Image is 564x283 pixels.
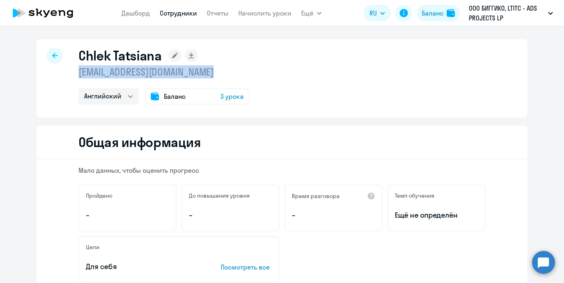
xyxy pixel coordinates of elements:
div: Баланс [422,8,443,18]
button: Ещё [301,5,322,21]
p: ООО БИГГИКО, LTITC - ADS PROJECTS LP [469,3,545,23]
button: RU [364,5,391,21]
span: Ещё не определён [395,210,478,221]
p: – [292,210,375,221]
p: – [189,210,272,221]
span: Баланс [164,91,186,101]
p: [EMAIL_ADDRESS][DOMAIN_NAME] [78,65,249,78]
a: Дашборд [121,9,150,17]
h1: Chlek Tatsiana [78,47,162,64]
button: ООО БИГГИКО, LTITC - ADS PROJECTS LP [465,3,557,23]
a: Сотрудники [160,9,197,17]
h5: Цели [86,243,99,251]
p: – [86,210,169,221]
h5: Время разговора [292,192,340,200]
p: Посмотреть все [221,262,272,272]
h5: Пройдено [86,192,112,199]
h5: Темп обучения [395,192,434,199]
a: Отчеты [207,9,228,17]
h2: Общая информация [78,134,201,150]
span: RU [369,8,377,18]
span: 3 урока [220,91,244,101]
img: balance [447,9,455,17]
h5: До повышения уровня [189,192,250,199]
button: Балансbalance [417,5,460,21]
p: Для себя [86,261,195,272]
a: Начислить уроки [238,9,291,17]
p: Мало данных, чтобы оценить прогресс [78,166,486,175]
span: Ещё [301,8,313,18]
